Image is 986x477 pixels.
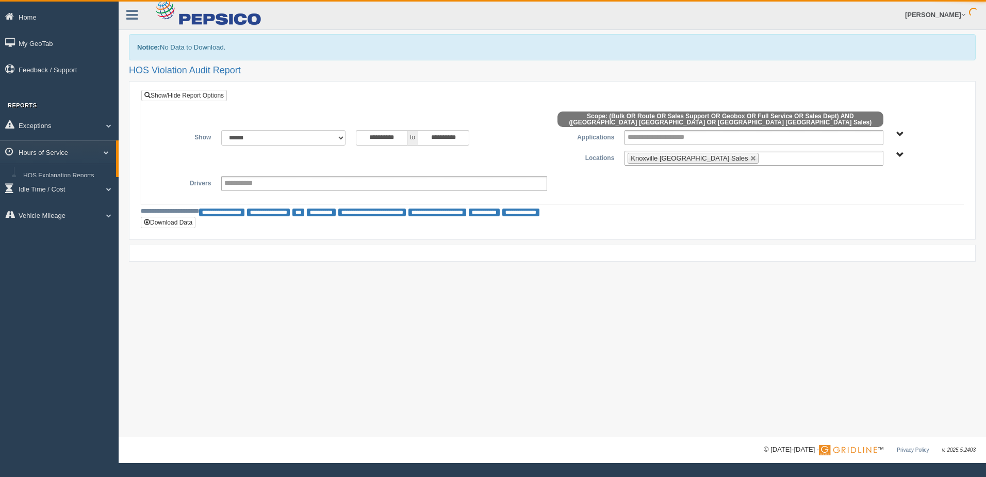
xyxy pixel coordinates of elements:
[407,130,418,146] span: to
[819,445,877,455] img: Gridline
[149,176,216,188] label: Drivers
[557,112,883,127] span: Scope: (Bulk OR Route OR Sales Support OR Geobox OR Full Service OR Sales Dept) AND ([GEOGRAPHIC_...
[764,444,976,455] div: © [DATE]-[DATE] - ™
[129,34,976,60] div: No Data to Download.
[129,66,976,76] h2: HOS Violation Audit Report
[141,90,227,101] a: Show/Hide Report Options
[552,151,619,163] label: Locations
[137,43,160,51] b: Notice:
[897,447,929,453] a: Privacy Policy
[942,447,976,453] span: v. 2025.5.2403
[19,167,116,185] a: HOS Explanation Reports
[141,217,195,228] button: Download Data
[552,130,619,142] label: Applications
[149,130,216,142] label: Show
[631,154,748,162] span: Knoxville [GEOGRAPHIC_DATA] Sales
